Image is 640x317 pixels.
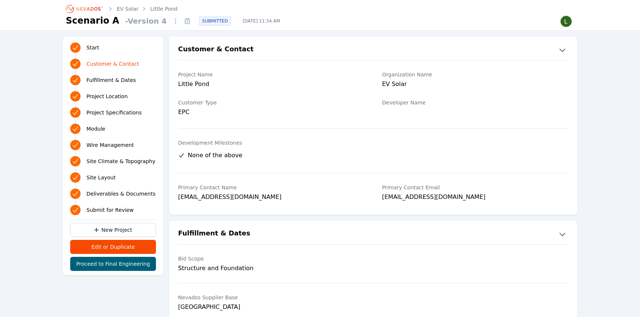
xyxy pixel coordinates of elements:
[178,108,364,117] div: EPC
[237,18,286,24] span: [DATE] 11:34 AM
[86,76,136,84] span: Fulfillment & Dates
[66,15,119,27] h1: Scenario A
[382,193,568,203] div: [EMAIL_ADDRESS][DOMAIN_NAME]
[86,158,155,165] span: Site Climate & Topography
[178,264,364,273] div: Structure and Foundation
[150,5,178,13] a: Little Pond
[199,17,231,25] div: SUBMITTED
[188,151,242,160] span: None of the above
[178,184,364,191] label: Primary Contact Name
[86,109,142,116] span: Project Specifications
[382,80,568,90] div: EV Solar
[122,16,170,26] span: - Version 4
[70,41,156,217] nav: Progress
[178,99,364,106] label: Customer Type
[86,174,116,181] span: Site Layout
[178,255,364,262] label: Bid Scope
[86,141,134,149] span: Wire Management
[178,139,568,147] label: Development Milestones
[560,15,572,27] img: Lamar Washington
[86,93,128,100] span: Project Location
[178,80,364,90] div: Little Pond
[86,190,156,197] span: Deliverables & Documents
[382,71,568,78] label: Organization Name
[178,303,364,311] div: [GEOGRAPHIC_DATA]
[86,44,99,51] span: Start
[86,206,134,214] span: Submit for Review
[178,294,364,301] label: Nevados Supplier Base
[86,60,139,68] span: Customer & Contact
[86,125,105,132] span: Module
[382,99,568,106] label: Developer Name
[382,184,568,191] label: Primary Contact Email
[178,71,364,78] label: Project Name
[178,44,253,56] h2: Customer & Contact
[70,240,156,254] button: Edit or Duplicate
[66,3,177,15] nav: Breadcrumb
[169,228,577,240] button: Fulfillment & Dates
[178,228,250,240] h2: Fulfillment & Dates
[70,223,156,237] a: New Project
[70,257,156,271] button: Proceed to Final Engineering
[178,193,364,203] div: [EMAIL_ADDRESS][DOMAIN_NAME]
[117,5,139,13] a: EV Solar
[169,44,577,56] button: Customer & Contact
